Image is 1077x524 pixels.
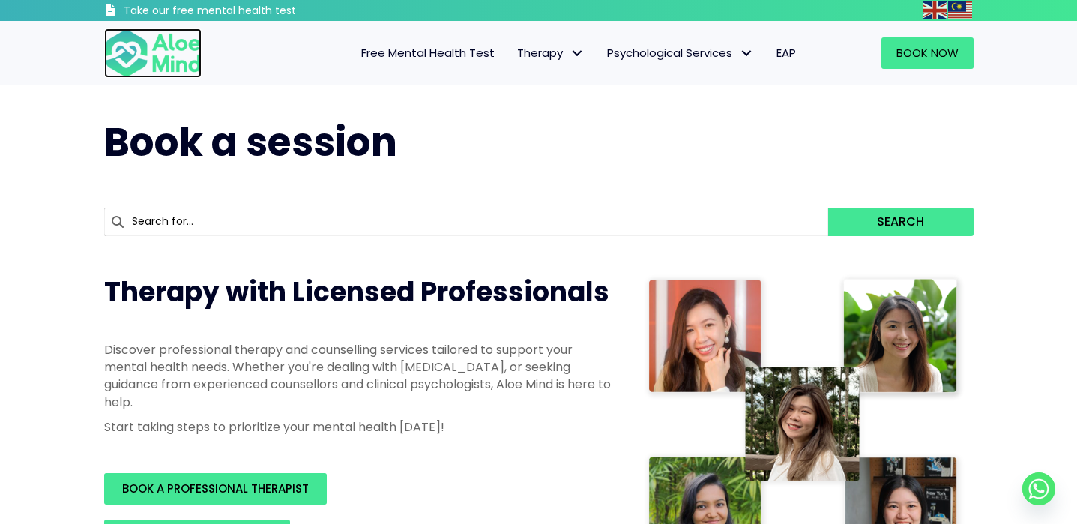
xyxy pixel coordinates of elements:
span: Free Mental Health Test [361,45,495,61]
a: Free Mental Health Test [350,37,506,69]
a: Malay [948,1,974,19]
span: Therapy: submenu [567,43,588,64]
img: Aloe Mind Malaysia | Mental Healthcare Services in Malaysia and Singapore [104,28,202,78]
p: Start taking steps to prioritize your mental health [DATE]! [104,418,614,436]
a: Psychological ServicesPsychological Services: submenu [596,37,765,69]
h3: Take our free mental health test [124,4,376,19]
span: Book a session [104,115,397,169]
input: Search for... [104,208,829,236]
a: Whatsapp [1022,472,1055,505]
button: Search [828,208,973,236]
nav: Menu [221,37,807,69]
span: EAP [776,45,796,61]
img: en [923,1,947,19]
a: EAP [765,37,807,69]
a: English [923,1,948,19]
span: Psychological Services [607,45,754,61]
p: Discover professional therapy and counselling services tailored to support your mental health nee... [104,341,614,411]
a: Book Now [881,37,974,69]
span: Therapy with Licensed Professionals [104,273,609,311]
a: Take our free mental health test [104,4,376,21]
a: BOOK A PROFESSIONAL THERAPIST [104,473,327,505]
span: Book Now [896,45,959,61]
a: TherapyTherapy: submenu [506,37,596,69]
span: BOOK A PROFESSIONAL THERAPIST [122,481,309,496]
span: Psychological Services: submenu [736,43,758,64]
span: Therapy [517,45,585,61]
img: ms [948,1,972,19]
